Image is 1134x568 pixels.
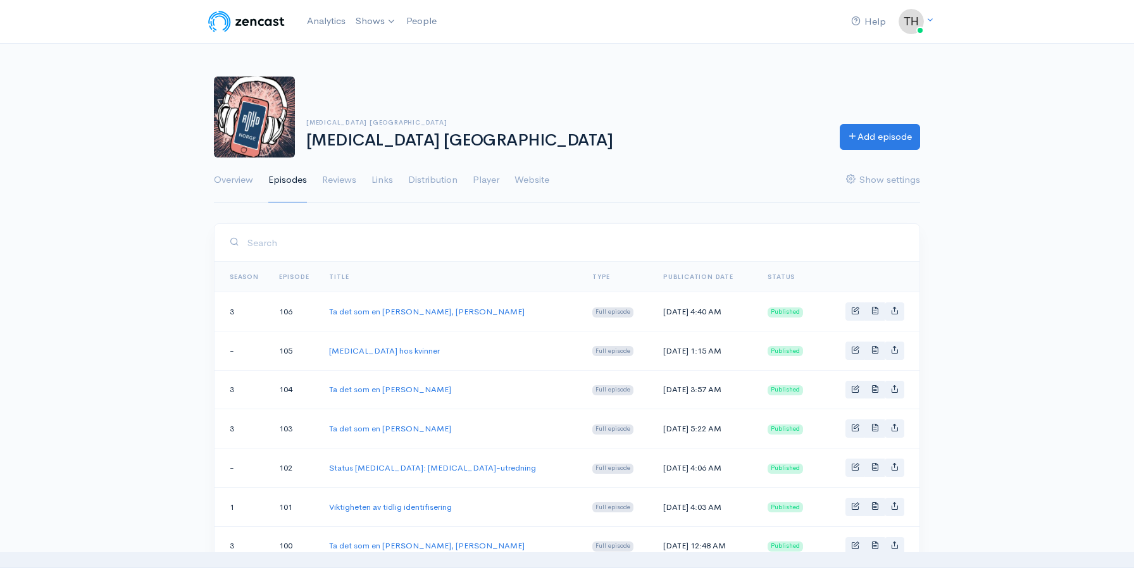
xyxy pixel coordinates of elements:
a: Add episode [840,124,920,150]
td: 3 [215,526,269,565]
td: [DATE] 5:22 AM [653,409,757,448]
span: Published [768,424,803,435]
span: Published [768,541,803,552]
a: Reviews [322,157,356,203]
input: Search [247,230,904,256]
td: 102 [269,448,320,488]
td: [DATE] 4:03 AM [653,487,757,526]
a: Viktigheten av tidlig identifisering [329,502,452,512]
a: Overview [214,157,253,203]
a: [MEDICAL_DATA] hos kvinner [329,345,440,356]
div: Basic example [845,342,904,360]
div: Basic example [845,537,904,555]
td: 100 [269,526,320,565]
span: Full episode [592,502,633,512]
a: Title [329,273,349,281]
img: ... [899,9,924,34]
a: Publication date [663,273,733,281]
td: 1 [215,487,269,526]
a: Website [514,157,549,203]
div: Basic example [845,381,904,399]
a: Shows [351,8,401,35]
span: Published [768,346,803,356]
span: Full episode [592,424,633,435]
a: Help [846,8,891,35]
div: Basic example [845,419,904,438]
a: Analytics [302,8,351,35]
td: 106 [269,292,320,331]
td: [DATE] 3:57 AM [653,370,757,409]
span: Published [768,307,803,318]
td: 101 [269,487,320,526]
span: Full episode [592,385,633,395]
td: 3 [215,409,269,448]
td: - [215,331,269,370]
a: Links [371,157,393,203]
a: Type [592,273,610,281]
a: Distribution [408,157,458,203]
a: Ta det som en [PERSON_NAME] [329,423,451,434]
span: Full episode [592,346,633,356]
td: [DATE] 4:06 AM [653,448,757,488]
span: Full episode [592,307,633,318]
td: [DATE] 12:48 AM [653,526,757,565]
a: Ta det som en [PERSON_NAME] [329,384,451,395]
a: Season [230,273,259,281]
img: ZenCast Logo [206,9,287,34]
a: Player [473,157,499,203]
td: [DATE] 1:15 AM [653,331,757,370]
span: Published [768,385,803,395]
td: 3 [215,370,269,409]
div: Basic example [845,302,904,321]
iframe: gist-messenger-bubble-iframe [1091,525,1121,555]
td: - [215,448,269,488]
td: 103 [269,409,320,448]
h6: [MEDICAL_DATA] [GEOGRAPHIC_DATA] [306,119,825,126]
td: 3 [215,292,269,331]
a: People [401,8,442,35]
span: Full episode [592,464,633,474]
a: Episodes [268,157,307,203]
a: Ta det som en [PERSON_NAME], [PERSON_NAME] [329,306,525,317]
div: Basic example [845,459,904,477]
span: Published [768,464,803,474]
a: Status [MEDICAL_DATA]: [MEDICAL_DATA]-utredning [329,462,536,473]
a: Show settings [846,157,920,203]
h1: [MEDICAL_DATA] [GEOGRAPHIC_DATA] [306,132,825,150]
span: Full episode [592,541,633,552]
a: Ta det som en [PERSON_NAME], [PERSON_NAME] [329,540,525,551]
span: Status [768,273,795,281]
td: [DATE] 4:40 AM [653,292,757,331]
a: Episode [279,273,309,281]
span: Published [768,502,803,512]
td: 104 [269,370,320,409]
div: Basic example [845,498,904,516]
td: 105 [269,331,320,370]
